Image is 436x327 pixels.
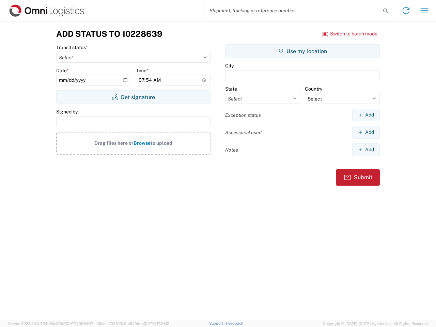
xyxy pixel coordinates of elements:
[209,321,226,325] a: Support
[336,169,380,186] button: Submit
[8,322,93,326] span: Server: 2025.20.0-734e5bc92d9
[352,109,380,121] button: Add
[225,86,237,92] label: State
[56,29,162,39] h3: Add Status to 10228639
[56,67,69,74] label: Date
[151,140,172,146] span: to upload
[134,140,151,146] span: Browse
[225,44,380,58] button: Use my location
[323,321,428,327] span: Copyright © [DATE]-[DATE] Agistix Inc., All Rights Reserved
[225,112,261,118] label: Exception status
[322,28,377,40] button: Switch to batch mode
[226,321,243,325] a: Feedback
[56,44,88,50] label: Transit status
[56,109,78,115] label: Signed by
[352,126,380,139] button: Add
[56,90,211,104] button: Get signature
[204,4,381,17] input: Shipment, tracking or reference number
[225,129,262,136] label: Accessorial used
[96,322,169,326] span: Client: 2025.20.0-e640dba
[94,140,134,146] span: Drag files here or
[305,86,322,92] label: Country
[225,63,234,69] label: City
[352,143,380,156] button: Add
[225,147,238,153] label: Notes
[66,322,93,326] span: [DATE] 09:51:07
[136,67,149,74] label: Time
[144,322,169,326] span: [DATE] 17:21:12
